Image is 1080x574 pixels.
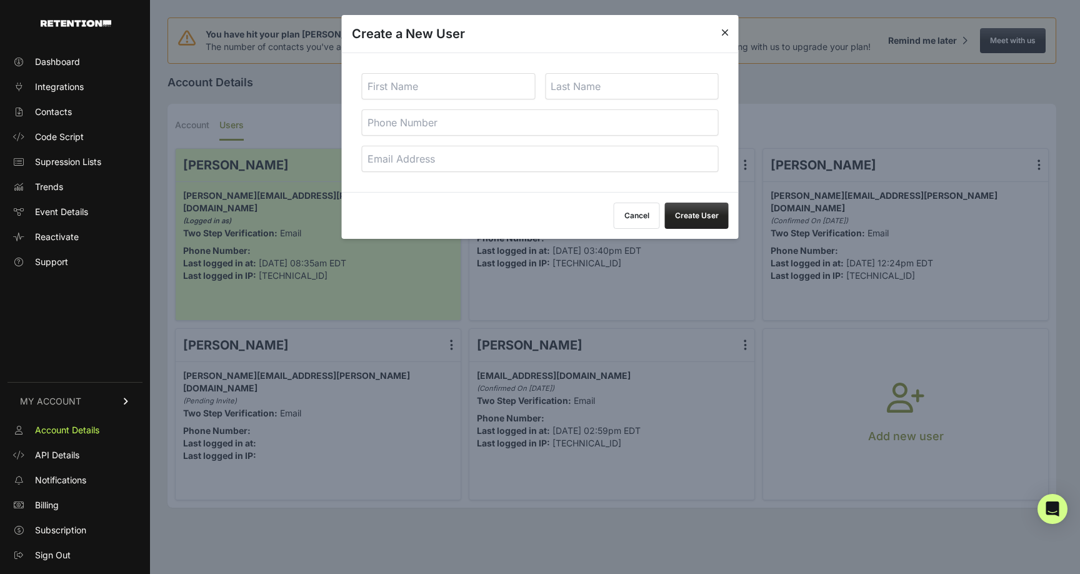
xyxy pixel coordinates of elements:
[614,203,660,229] button: Cancel
[7,177,142,197] a: Trends
[7,470,142,490] a: Notifications
[35,131,84,143] span: Code Script
[35,474,86,486] span: Notifications
[545,73,719,99] input: Last Name
[35,524,86,536] span: Subscription
[362,73,536,99] input: First Name
[35,256,68,268] span: Support
[7,202,142,222] a: Event Details
[7,102,142,122] a: Contacts
[7,382,142,420] a: MY ACCOUNT
[35,206,88,218] span: Event Details
[35,231,79,243] span: Reactivate
[7,445,142,465] a: API Details
[7,520,142,540] a: Subscription
[35,549,71,561] span: Sign Out
[7,420,142,440] a: Account Details
[362,146,719,172] input: Email Address
[7,52,142,72] a: Dashboard
[7,152,142,172] a: Supression Lists
[35,499,59,511] span: Billing
[7,252,142,272] a: Support
[7,227,142,247] a: Reactivate
[35,424,99,436] span: Account Details
[35,156,101,168] span: Supression Lists
[7,495,142,515] a: Billing
[41,20,111,27] img: Retention.com
[35,81,84,93] span: Integrations
[352,25,465,43] h3: Create a New User
[35,449,79,461] span: API Details
[7,77,142,97] a: Integrations
[35,56,80,68] span: Dashboard
[7,127,142,147] a: Code Script
[35,181,63,193] span: Trends
[20,395,81,408] span: MY ACCOUNT
[7,545,142,565] a: Sign Out
[665,203,729,229] button: Create User
[1037,494,1067,524] div: Open Intercom Messenger
[35,106,72,118] span: Contacts
[362,109,719,136] input: Phone Number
